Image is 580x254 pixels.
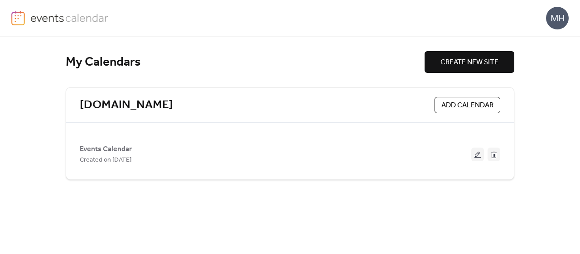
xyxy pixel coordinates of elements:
span: ADD CALENDAR [441,100,493,111]
img: logo [11,11,25,25]
span: Events Calendar [80,144,132,155]
span: Created on [DATE] [80,155,131,166]
div: My Calendars [66,54,425,70]
img: logo-type [30,11,109,24]
button: CREATE NEW SITE [425,51,514,73]
a: Events Calendar [80,147,132,152]
button: ADD CALENDAR [435,97,500,113]
a: [DOMAIN_NAME] [80,98,173,113]
div: MH [546,7,569,29]
span: CREATE NEW SITE [440,57,498,68]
